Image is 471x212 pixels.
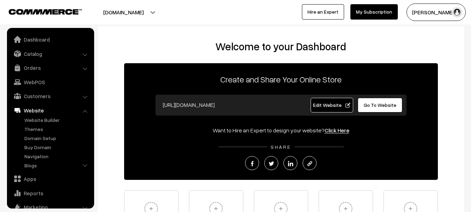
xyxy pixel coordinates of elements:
[350,4,398,20] a: My Subscription
[9,7,70,15] a: COMMMERCE
[325,127,349,134] a: Click Here
[23,153,92,160] a: Navigation
[9,61,92,74] a: Orders
[9,76,92,88] a: WebPOS
[9,187,92,199] a: Reports
[23,134,92,142] a: Domain Setup
[452,7,462,17] img: user
[79,3,168,21] button: [DOMAIN_NAME]
[9,33,92,46] a: Dashboard
[364,102,396,108] span: Go To Website
[9,9,82,14] img: COMMMERCE
[9,173,92,185] a: Apps
[9,104,92,117] a: Website
[124,126,438,134] div: Want to Hire an Expert to design your website?
[23,144,92,151] a: Buy Domain
[124,73,438,86] p: Create and Share Your Online Store
[9,47,92,60] a: Catalog
[23,125,92,133] a: Themes
[311,98,353,112] a: Edit Website
[23,116,92,124] a: Website Builder
[407,3,466,21] button: [PERSON_NAME]…
[23,162,92,169] a: Blogs
[267,144,295,150] span: SHARE
[358,98,403,112] a: Go To Website
[9,90,92,102] a: Customers
[313,102,350,108] span: Edit Website
[105,40,457,53] h2: Welcome to your Dashboard
[302,4,344,20] a: Hire an Expert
